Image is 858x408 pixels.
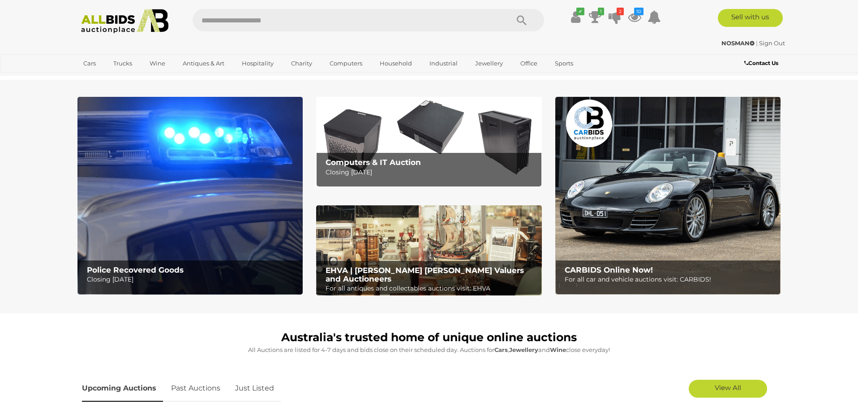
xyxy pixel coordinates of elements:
i: 2 [617,8,624,15]
a: Sell with us [718,9,783,27]
a: 2 [608,9,622,25]
a: Police Recovered Goods Police Recovered Goods Closing [DATE] [77,97,303,295]
p: Closing [DATE] [326,167,536,178]
a: Household [374,56,418,71]
strong: Jewellery [509,346,538,353]
a: NOSMAN [721,39,756,47]
i: ✔ [576,8,584,15]
strong: Wine [550,346,566,353]
strong: Cars [494,346,508,353]
a: 1 [588,9,602,25]
a: Sports [549,56,579,71]
a: [GEOGRAPHIC_DATA] [77,71,153,86]
p: All Auctions are listed for 4-7 days and bids close on their scheduled day. Auctions for , and cl... [82,345,776,355]
img: EHVA | Evans Hastings Valuers and Auctioneers [316,205,541,296]
b: Contact Us [744,60,778,66]
i: 10 [634,8,643,15]
b: EHVA | [PERSON_NAME] [PERSON_NAME] Valuers and Auctioneers [326,266,524,283]
a: Charity [285,56,318,71]
strong: NOSMAN [721,39,755,47]
a: Upcoming Auctions [82,375,163,402]
a: Past Auctions [164,375,227,402]
b: Police Recovered Goods [87,265,184,274]
a: Industrial [424,56,463,71]
b: Computers & IT Auction [326,158,421,167]
a: Wine [144,56,171,71]
a: Trucks [107,56,138,71]
span: | [756,39,758,47]
a: 10 [628,9,641,25]
a: Cars [77,56,102,71]
span: View All [715,383,741,392]
a: EHVA | Evans Hastings Valuers and Auctioneers EHVA | [PERSON_NAME] [PERSON_NAME] Valuers and Auct... [316,205,541,296]
img: CARBIDS Online Now! [555,97,781,295]
img: Computers & IT Auction [316,97,541,187]
b: CARBIDS Online Now! [565,265,653,274]
p: For all antiques and collectables auctions visit: EHVA [326,283,536,294]
a: Hospitality [236,56,279,71]
a: ✔ [569,9,582,25]
a: CARBIDS Online Now! CARBIDS Online Now! For all car and vehicle auctions visit: CARBIDS! [555,97,781,295]
img: Allbids.com.au [76,9,173,34]
a: Office [515,56,543,71]
button: Search [499,9,544,31]
a: Computers & IT Auction Computers & IT Auction Closing [DATE] [316,97,541,187]
a: View All [689,380,767,398]
img: Police Recovered Goods [77,97,303,295]
i: 1 [598,8,604,15]
a: Contact Us [744,58,781,68]
a: Sign Out [759,39,785,47]
a: Jewellery [469,56,509,71]
a: Antiques & Art [177,56,230,71]
a: Computers [324,56,368,71]
a: Just Listed [228,375,281,402]
p: For all car and vehicle auctions visit: CARBIDS! [565,274,776,285]
h1: Australia's trusted home of unique online auctions [82,331,776,344]
p: Closing [DATE] [87,274,298,285]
